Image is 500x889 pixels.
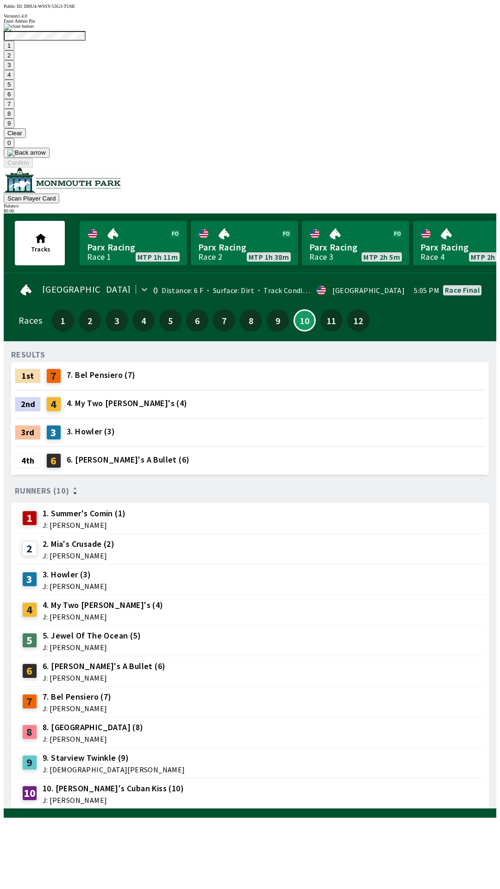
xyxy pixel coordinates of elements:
[22,755,37,770] div: 9
[309,253,333,261] div: Race 3
[363,253,400,261] span: MTP 2h 5m
[43,507,125,520] span: 1. Summer's Comin (1)
[52,309,74,332] button: 1
[4,13,496,19] div: Version 1.4.0
[22,511,37,526] div: 1
[46,453,61,468] div: 6
[4,99,14,109] button: 7
[347,309,369,332] button: 12
[191,221,298,265] a: Parx RacingRace 2MTP 1h 38m
[22,541,37,556] div: 2
[43,569,107,581] span: 3. Howler (3)
[22,602,37,617] div: 4
[4,208,496,213] div: $ 0.00
[4,41,14,50] button: 1
[46,369,61,383] div: 7
[297,318,312,323] span: 10
[67,397,187,409] span: 4. My Two [PERSON_NAME]'s (4)
[43,721,144,733] span: 8. [GEOGRAPHIC_DATA] (8)
[43,735,144,743] span: J: [PERSON_NAME]
[4,109,14,119] button: 8
[22,694,37,709] div: 7
[43,582,107,590] span: J: [PERSON_NAME]
[67,426,115,438] span: 3. Howler (3)
[4,70,14,80] button: 4
[153,287,158,294] div: 0
[15,453,41,468] div: 4th
[80,221,187,265] a: Parx RacingRace 1MTP 1h 11m
[22,572,37,587] div: 3
[43,599,163,611] span: 4. My Two [PERSON_NAME]'s (4)
[267,309,289,332] button: 9
[137,253,178,261] span: MTP 1h 11m
[254,286,336,295] span: Track Condition: Firm
[46,397,61,412] div: 4
[320,309,343,332] button: 11
[309,241,402,253] span: Parx Racing
[414,287,439,294] span: 5:05 PM
[132,309,155,332] button: 4
[54,317,72,324] span: 1
[135,317,152,324] span: 4
[4,89,14,99] button: 6
[22,725,37,739] div: 8
[4,119,14,128] button: 9
[43,783,184,795] span: 10. [PERSON_NAME]'s Cuban Kiss (10)
[15,486,485,495] div: Runners (10)
[81,317,99,324] span: 2
[240,309,262,332] button: 8
[242,317,260,324] span: 8
[4,19,496,24] div: Enter Admin Pin
[15,397,41,412] div: 2nd
[108,317,125,324] span: 3
[106,309,128,332] button: 3
[15,369,41,383] div: 1st
[31,245,50,253] span: Tracks
[4,60,14,70] button: 3
[43,521,125,529] span: J: [PERSON_NAME]
[4,24,34,31] img: close button
[22,633,37,648] div: 5
[43,766,185,773] span: J: [DEMOGRAPHIC_DATA][PERSON_NAME]
[24,4,75,9] span: DHU4-WSSY-53G3-TU6E
[43,705,112,712] span: J: [PERSON_NAME]
[43,752,185,764] span: 9. Starview Twinkle (9)
[15,221,65,265] button: Tracks
[159,309,181,332] button: 5
[162,286,203,295] span: Distance: 6 F
[4,158,33,168] button: Confirm
[43,538,114,550] span: 2. Mia's Crusade (2)
[162,317,179,324] span: 5
[4,50,14,60] button: 2
[87,253,111,261] div: Race 1
[332,287,405,294] div: [GEOGRAPHIC_DATA]
[420,253,444,261] div: Race 4
[323,317,340,324] span: 11
[43,796,184,804] span: J: [PERSON_NAME]
[188,317,206,324] span: 6
[22,786,37,801] div: 10
[4,128,26,138] button: Clear
[43,644,141,651] span: J: [PERSON_NAME]
[67,369,136,381] span: 7. Bel Pensiero (7)
[4,168,121,193] img: venue logo
[43,552,114,559] span: J: [PERSON_NAME]
[15,425,41,440] div: 3rd
[46,425,61,440] div: 3
[19,317,42,324] div: Races
[249,253,289,261] span: MTP 1h 38m
[4,138,14,148] button: 0
[43,630,141,642] span: 5. Jewel Of The Ocean (5)
[67,454,189,466] span: 6. [PERSON_NAME]'s A Bullet (6)
[213,309,235,332] button: 7
[4,203,496,208] div: Balance
[22,664,37,678] div: 6
[79,309,101,332] button: 2
[11,351,45,358] div: RESULTS
[4,4,496,9] div: Public ID:
[198,241,291,253] span: Parx Racing
[87,241,180,253] span: Parx Racing
[4,80,14,89] button: 5
[203,286,254,295] span: Surface: Dirt
[445,286,480,294] div: Race final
